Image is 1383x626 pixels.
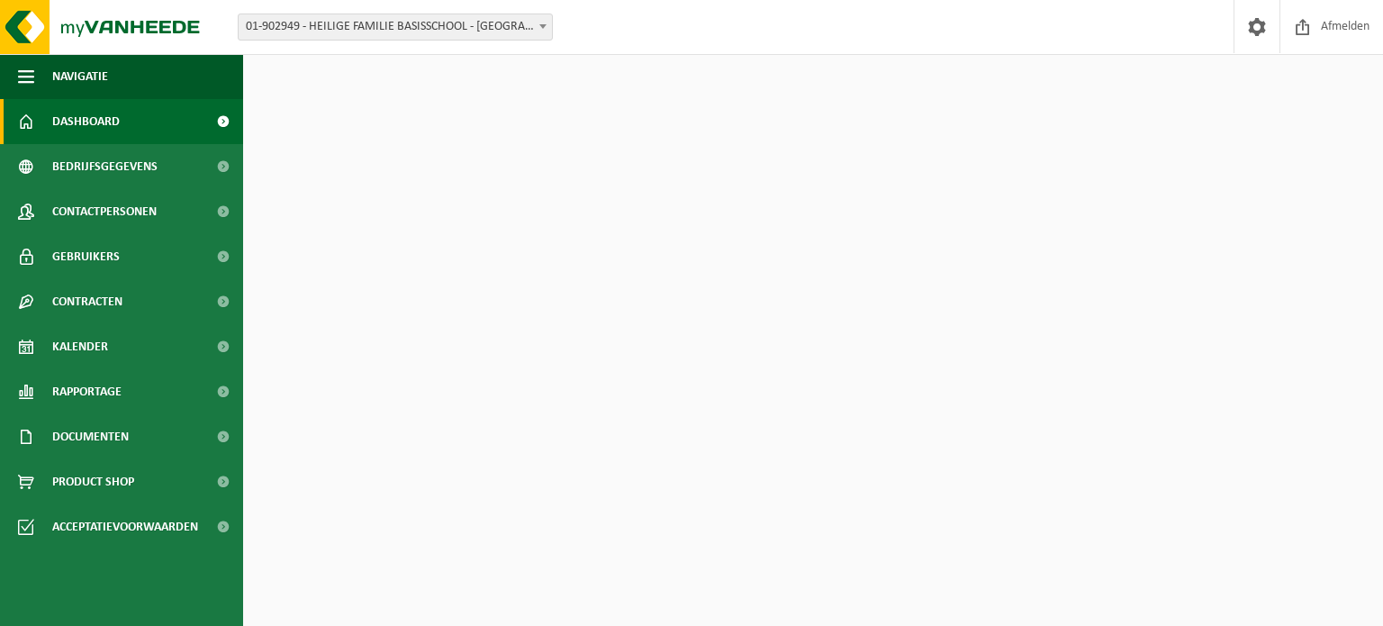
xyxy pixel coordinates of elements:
span: Contactpersonen [52,189,157,234]
span: Gebruikers [52,234,120,279]
span: Product Shop [52,459,134,504]
span: Rapportage [52,369,122,414]
span: Documenten [52,414,129,459]
span: Kalender [52,324,108,369]
span: Navigatie [52,54,108,99]
span: Dashboard [52,99,120,144]
span: Bedrijfsgegevens [52,144,158,189]
span: Acceptatievoorwaarden [52,504,198,549]
span: Contracten [52,279,122,324]
span: 01-902949 - HEILIGE FAMILIE BASISSCHOOL - TIELT [239,14,552,40]
span: 01-902949 - HEILIGE FAMILIE BASISSCHOOL - TIELT [238,14,553,41]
